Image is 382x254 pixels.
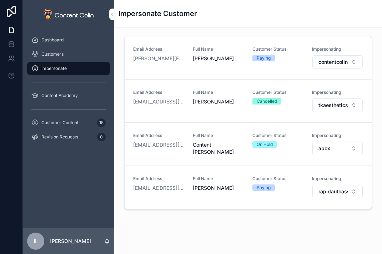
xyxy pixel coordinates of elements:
[27,48,110,61] a: Customers
[312,185,363,198] button: Select Button
[133,184,184,192] a: [EMAIL_ADDRESS][DOMAIN_NAME]
[252,90,303,95] span: Customer Status
[193,141,244,156] span: Content [PERSON_NAME]
[318,188,348,195] span: rapidautoassist
[133,176,184,182] span: Email Address
[27,131,110,143] a: Revision Requests0
[257,184,271,191] div: Paying
[193,90,244,95] span: Full Name
[312,176,363,182] span: Impersonating
[133,46,184,52] span: Email Address
[41,66,67,71] span: Impersonate
[193,184,244,192] span: [PERSON_NAME]
[27,34,110,46] a: Dashboard
[97,133,106,141] div: 0
[44,9,94,20] img: App logo
[252,133,303,138] span: Customer Status
[312,55,363,69] button: Select Button
[41,37,64,43] span: Dashboard
[193,46,244,52] span: Full Name
[50,238,91,245] p: [PERSON_NAME]
[318,59,348,66] span: contentcolin
[34,237,38,245] span: IL
[312,98,363,112] button: Select Button
[41,51,64,57] span: Customers
[252,176,303,182] span: Customer Status
[257,98,277,105] div: Cancelled
[318,145,330,152] span: apox
[133,90,184,95] span: Email Address
[41,93,78,98] span: Content Academy
[193,55,244,62] span: [PERSON_NAME]
[27,89,110,102] a: Content Academy
[312,90,363,95] span: Impersonating
[27,116,110,129] a: Customer Content15
[312,133,363,138] span: Impersonating
[97,118,106,127] div: 15
[257,55,271,61] div: Paying
[133,98,184,105] a: [EMAIL_ADDRESS][DOMAIN_NAME]
[41,134,78,140] span: Revision Requests
[119,9,197,19] h1: Impersonate Customer
[133,55,184,62] a: [PERSON_NAME][EMAIL_ADDRESS][DOMAIN_NAME]
[257,141,273,148] div: On Hold
[193,176,244,182] span: Full Name
[133,133,184,138] span: Email Address
[23,29,114,153] div: scrollable content
[193,133,244,138] span: Full Name
[193,98,244,105] span: [PERSON_NAME]
[133,141,184,148] a: [EMAIL_ADDRESS][DOMAIN_NAME]
[27,62,110,75] a: Impersonate
[252,46,303,52] span: Customer Status
[318,102,348,109] span: tkaesthetics
[41,120,79,126] span: Customer Content
[312,46,363,52] span: Impersonating
[312,142,363,155] button: Select Button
